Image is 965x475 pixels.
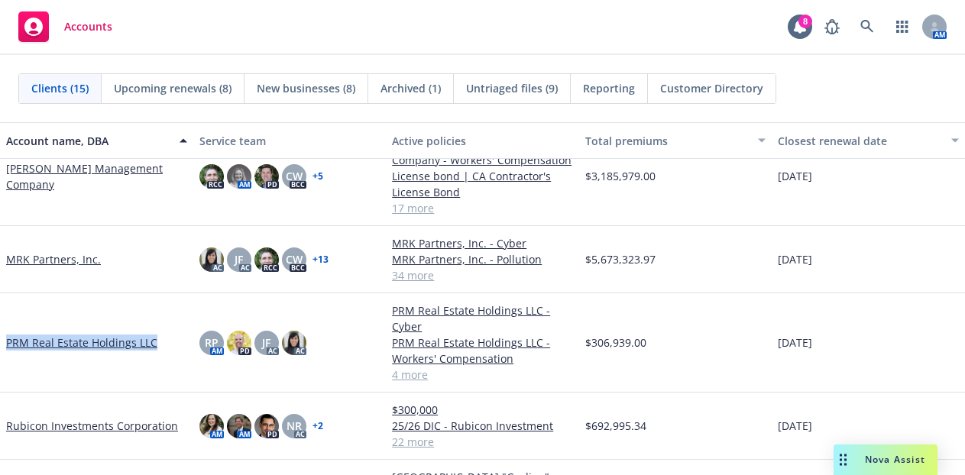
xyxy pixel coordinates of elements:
div: 8 [798,15,812,28]
a: + 2 [312,422,323,431]
span: Customer Directory [660,80,763,96]
span: Accounts [64,21,112,33]
button: Nova Assist [834,444,937,475]
img: photo [227,331,251,355]
img: photo [254,414,279,438]
a: Switch app [887,11,918,42]
a: PRM Real Estate Holdings LLC - Workers' Compensation [392,334,573,367]
span: CW [286,251,303,267]
a: PRM Real Estate Holdings LLC - Cyber [392,302,573,334]
div: Account name, DBA [6,133,170,149]
span: [DATE] [778,334,812,351]
a: MRK Partners, Inc. - Pollution [392,251,573,267]
button: Service team [193,122,387,159]
a: Report a Bug [817,11,847,42]
div: Closest renewal date [778,133,942,149]
a: License bond | CA Contractor's License Bond [392,168,573,200]
img: photo [282,331,306,355]
a: 34 more [392,267,573,283]
span: [DATE] [778,168,812,184]
span: CW [286,168,303,184]
a: Search [852,11,882,42]
div: Drag to move [834,444,853,475]
img: photo [254,164,279,189]
a: MRK Partners, Inc. - Cyber [392,235,573,251]
span: JF [262,334,270,351]
span: [DATE] [778,251,812,267]
span: JF [235,251,243,267]
a: + 13 [312,255,329,264]
a: MRK Partners, Inc. [6,251,101,267]
span: [DATE] [778,418,812,434]
span: $5,673,323.97 [585,251,656,267]
a: 4 more [392,367,573,383]
span: $306,939.00 [585,334,646,351]
span: $692,995.34 [585,418,646,434]
span: Untriaged files (9) [466,80,558,96]
a: Accounts [12,5,118,48]
a: $300,000 [392,402,573,418]
a: 22 more [392,434,573,450]
span: Clients (15) [31,80,89,96]
button: Active policies [386,122,579,159]
img: photo [227,164,251,189]
img: photo [199,164,224,189]
div: Total premiums [585,133,750,149]
span: RP [205,334,219,351]
a: 17 more [392,200,573,216]
div: Active policies [392,133,573,149]
span: Archived (1) [380,80,441,96]
div: Service team [199,133,380,149]
span: $3,185,979.00 [585,168,656,184]
span: Reporting [583,80,635,96]
img: photo [254,247,279,272]
button: Total premiums [579,122,772,159]
span: Upcoming renewals (8) [114,80,232,96]
span: Nova Assist [865,453,925,466]
a: + 5 [312,172,323,181]
button: Closest renewal date [772,122,965,159]
a: Rubicon Investments Corporation [6,418,178,434]
img: photo [199,414,224,438]
a: PRM Real Estate Holdings LLC [6,334,157,351]
span: New businesses (8) [257,80,355,96]
img: photo [227,414,251,438]
a: 25/26 DIC - Rubicon Investment [392,418,573,434]
a: [PERSON_NAME] Management Company [6,160,187,192]
img: photo [199,247,224,272]
span: NR [287,418,302,434]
